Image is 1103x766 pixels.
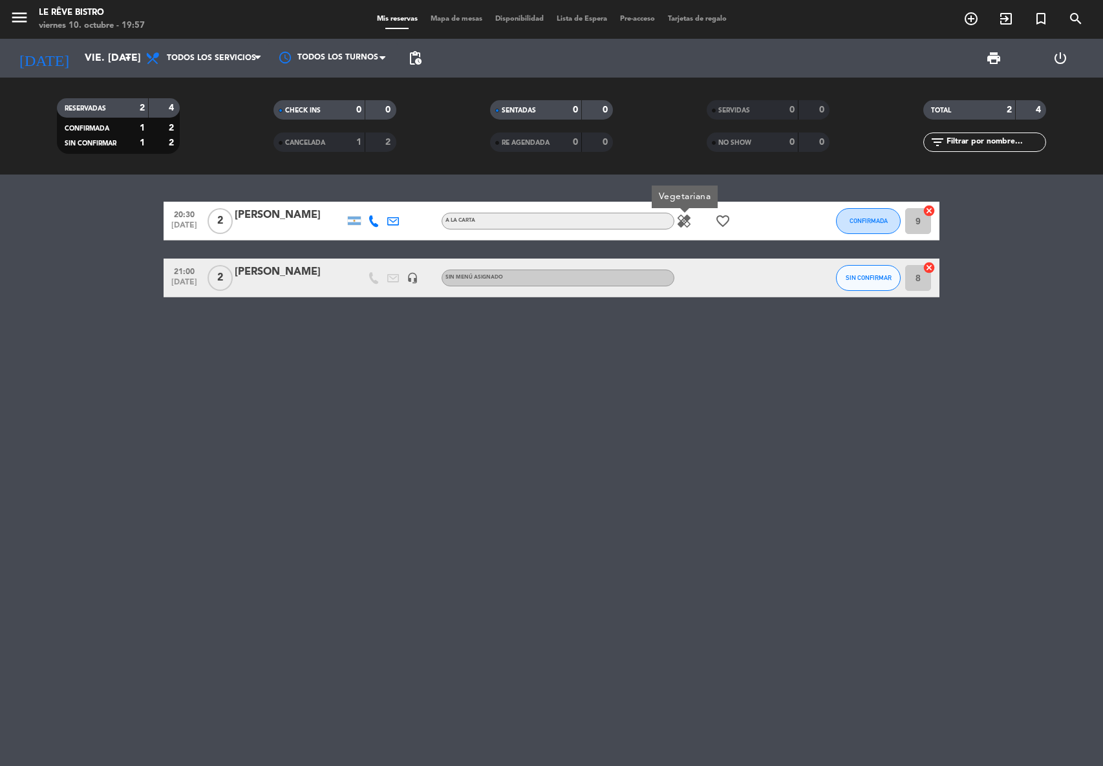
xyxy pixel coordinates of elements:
[370,16,424,23] span: Mis reservas
[836,208,901,234] button: CONFIRMADA
[169,138,177,147] strong: 2
[715,213,731,229] i: favorite_border
[39,19,145,32] div: viernes 10. octubre - 19:57
[65,105,106,112] span: RESERVADAS
[945,135,1045,149] input: Filtrar por nombre...
[10,8,29,27] i: menu
[140,123,145,133] strong: 1
[1053,50,1068,66] i: power_settings_new
[1007,105,1012,114] strong: 2
[445,218,475,223] span: A LA CARTA
[661,16,733,23] span: Tarjetas de regalo
[819,105,827,114] strong: 0
[356,138,361,147] strong: 1
[169,103,177,112] strong: 4
[1036,105,1044,114] strong: 4
[718,107,750,114] span: SERVIDAS
[963,11,979,27] i: add_circle_outline
[489,16,550,23] span: Disponibilidad
[445,275,503,280] span: Sin menú asignado
[65,125,109,132] span: CONFIRMADA
[208,208,233,234] span: 2
[385,138,393,147] strong: 2
[819,138,827,147] strong: 0
[930,134,945,150] i: filter_list
[1027,39,1093,78] div: LOG OUT
[10,8,29,32] button: menu
[168,278,200,293] span: [DATE]
[1068,11,1084,27] i: search
[167,54,256,63] span: Todos los servicios
[986,50,1001,66] span: print
[424,16,489,23] span: Mapa de mesas
[923,261,936,274] i: cancel
[39,6,145,19] div: Le Rêve Bistro
[850,217,888,224] span: CONFIRMADA
[235,207,345,224] div: [PERSON_NAME]
[407,50,423,66] span: pending_actions
[356,105,361,114] strong: 0
[285,107,321,114] span: CHECK INS
[140,138,145,147] strong: 1
[208,265,233,291] span: 2
[614,16,661,23] span: Pre-acceso
[285,140,325,146] span: CANCELADA
[836,265,901,291] button: SIN CONFIRMAR
[789,105,795,114] strong: 0
[168,221,200,236] span: [DATE]
[718,140,751,146] span: NO SHOW
[235,264,345,281] div: [PERSON_NAME]
[789,138,795,147] strong: 0
[407,272,418,284] i: headset_mic
[573,105,578,114] strong: 0
[652,186,718,208] div: Vegetariana
[65,140,116,147] span: SIN CONFIRMAR
[385,105,393,114] strong: 0
[603,105,610,114] strong: 0
[502,140,550,146] span: RE AGENDADA
[1033,11,1049,27] i: turned_in_not
[676,213,692,229] i: healing
[846,274,892,281] span: SIN CONFIRMAR
[140,103,145,112] strong: 2
[10,44,78,72] i: [DATE]
[603,138,610,147] strong: 0
[120,50,136,66] i: arrow_drop_down
[931,107,951,114] span: TOTAL
[573,138,578,147] strong: 0
[998,11,1014,27] i: exit_to_app
[550,16,614,23] span: Lista de Espera
[168,206,200,221] span: 20:30
[923,204,936,217] i: cancel
[169,123,177,133] strong: 2
[168,263,200,278] span: 21:00
[502,107,536,114] span: SENTADAS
